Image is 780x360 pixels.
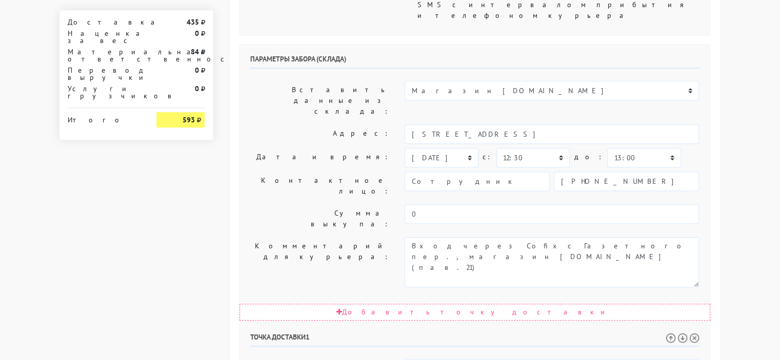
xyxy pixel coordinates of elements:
label: Сумма выкупа: [243,204,397,233]
strong: 0 [194,29,198,38]
div: Материальная ответственность [60,48,149,62]
div: Перевод выручки [60,67,149,81]
div: Доставка [60,18,149,26]
textarea: Вход через Cofix с Газетного пер., магазин [DOMAIN_NAME](пав.21) [405,237,699,287]
strong: 84 [190,47,198,56]
strong: 435 [186,17,198,27]
div: Добавить точку доставки [239,304,710,321]
label: Контактное лицо: [243,172,397,200]
h6: Параметры забора (склада) [250,55,699,69]
label: Адрес: [243,124,397,144]
strong: 0 [194,66,198,75]
span: 1 [306,332,310,342]
input: Имя [405,172,550,191]
div: Услуги грузчиков [60,85,149,99]
label: Комментарий для курьера: [243,237,397,287]
div: Итого [68,112,142,123]
input: Телефон [554,172,699,191]
label: до: [574,148,603,166]
strong: 0 [194,84,198,93]
div: Наценка за вес [60,30,149,44]
label: c: [483,148,492,166]
label: Вставить данные из склада: [243,81,397,120]
label: Дата и время: [243,148,397,167]
strong: 593 [182,115,194,124]
h6: Точка доставки [250,333,699,347]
